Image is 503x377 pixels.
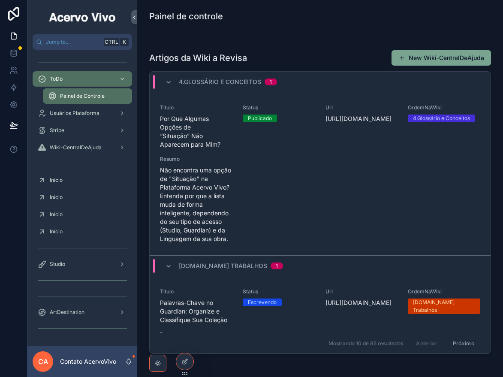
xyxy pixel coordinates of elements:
[50,110,99,117] span: Usuários Plataforma
[33,34,132,50] button: Jump to...CtrlK
[413,299,475,314] div: [DOMAIN_NAME] Trabalhos
[33,256,132,272] a: Studio
[33,71,132,87] a: ToDo
[50,309,84,316] span: ArtDestination
[33,172,132,188] a: Início
[325,299,398,307] span: [URL][DOMAIN_NAME]
[60,93,105,100] span: Painel de Controle
[276,262,278,269] div: 1
[413,115,470,122] div: 4.Glossário e Conceitos
[408,288,480,295] span: OrdemNaWiki
[243,104,315,111] span: Status
[149,10,223,22] h1: Painel de controle
[38,356,48,367] span: CA
[179,78,261,86] span: 4.Glossário e Conceitos
[46,39,100,45] span: Jump to...
[447,337,480,350] button: Próximo
[150,92,491,256] a: TituloPor Que Algumas Opções de “Situação” Não Aparecem para Mim?StatusPublicadoUrl[URL][DOMAIN_N...
[328,340,403,347] span: Mostrando 10 de 85 resultados
[179,262,267,270] span: [DOMAIN_NAME] Trabalhos
[325,288,398,295] span: Url
[33,106,132,121] a: Usuários Plataforma
[33,190,132,205] a: Início
[50,228,63,235] span: Início
[33,140,132,155] a: Wiki-CentralDeAjuda
[104,38,119,46] span: Ctrl
[50,127,64,134] span: Stripe
[33,207,132,222] a: Início
[50,194,63,201] span: Início
[50,144,102,151] span: Wiki-CentralDeAjuda
[149,52,247,64] h1: Artigos da Wiki a Revisa
[48,10,117,24] img: App logo
[50,261,65,268] span: Studio
[33,305,132,320] a: ArtDestination
[325,104,398,111] span: Url
[27,50,137,346] div: scrollable content
[160,104,232,111] span: Titulo
[270,78,272,85] div: 1
[160,331,232,338] span: Resumo
[392,50,491,66] button: New Wiki-CentralDeAjuda
[408,104,480,111] span: OrdemNaWiki
[248,299,277,306] div: Escrevendo
[50,177,63,184] span: Início
[50,211,63,218] span: Início
[248,115,272,122] div: Publicado
[160,299,232,324] span: Palavras-Chave no Guardian: Organize e Classifique Sua Coleção
[325,115,398,123] span: [URL][DOMAIN_NAME]
[160,156,232,163] span: Resumo
[33,123,132,138] a: Stripe
[160,288,232,295] span: Titulo
[50,75,63,82] span: ToDo
[160,166,232,243] span: Não encontra uma opção de "Situação" na Plataforma Acervo Vivo? Entenda por que a lista muda de f...
[43,88,132,104] a: Painel de Controle
[243,288,315,295] span: Status
[160,115,232,149] span: Por Que Algumas Opções de “Situação” Não Aparecem para Mim?
[121,39,128,45] span: K
[60,357,116,366] p: Contato AcervoVivo
[33,224,132,239] a: Início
